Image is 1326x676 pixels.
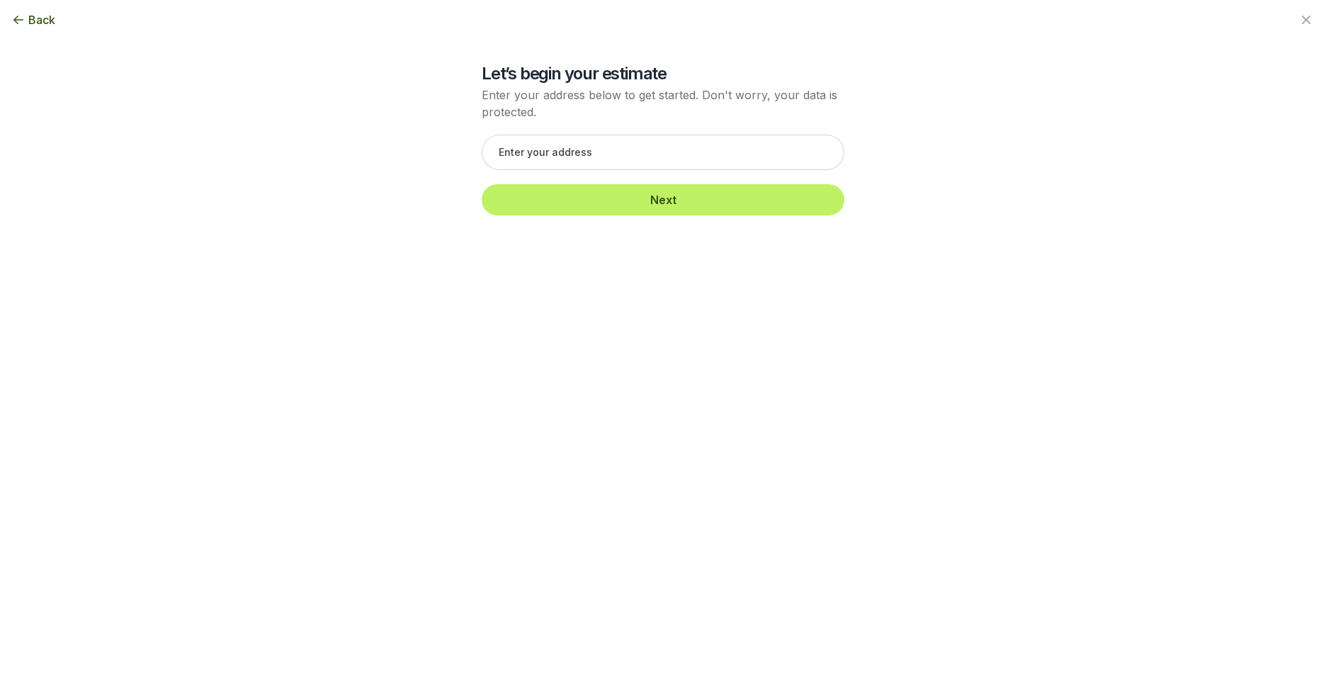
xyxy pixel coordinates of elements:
input: Enter your address [482,135,844,170]
button: Back [11,11,55,28]
h2: Let’s begin your estimate [482,62,844,85]
button: Next [482,184,844,215]
span: Back [28,11,55,28]
p: Enter your address below to get started. Don't worry, your data is protected. [482,86,844,120]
